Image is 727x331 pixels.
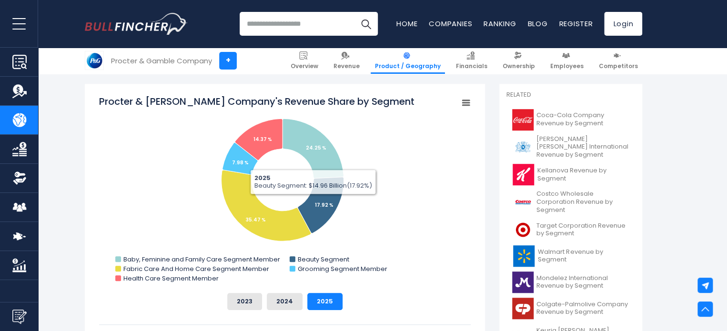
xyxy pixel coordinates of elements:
img: PM logo [512,136,534,158]
span: Walmart Revenue by Segment [538,248,629,264]
img: K logo [512,164,535,185]
a: Home [396,19,417,29]
a: Companies [429,19,472,29]
button: Search [354,12,378,36]
span: Product / Geography [375,62,441,70]
button: 2024 [267,293,303,310]
span: Employees [550,62,584,70]
tspan: 17.92 % [315,201,333,209]
span: Financials [456,62,487,70]
a: + [219,52,237,70]
p: Related [506,91,635,99]
a: Revenue [329,48,364,74]
span: Mondelez International Revenue by Segment [536,274,629,291]
a: Overview [286,48,323,74]
a: Colgate-Palmolive Company Revenue by Segment [506,295,635,321]
tspan: 35.47 % [246,216,266,223]
a: Financials [452,48,492,74]
span: Kellanova Revenue by Segment [537,167,629,183]
span: Coca-Cola Company Revenue by Segment [536,111,629,128]
span: Target Corporation Revenue by Segment [536,222,629,238]
a: Go to homepage [85,13,187,35]
svg: Procter & Gamble Company's Revenue Share by Segment [99,95,471,285]
div: Procter & Gamble Company [111,55,212,66]
span: Costco Wholesale Corporation Revenue by Segment [536,190,629,214]
tspan: 24.25 % [306,144,326,151]
img: CL logo [512,298,534,319]
span: Ownership [503,62,535,70]
tspan: Procter & [PERSON_NAME] Company's Revenue Share by Segment [99,95,414,108]
img: COST logo [512,191,534,213]
tspan: 14.37 % [253,136,272,143]
img: PG logo [85,51,103,70]
img: KO logo [512,109,534,130]
img: MDLZ logo [512,271,534,293]
img: Ownership [12,171,27,185]
a: Costco Wholesale Corporation Revenue by Segment [506,188,635,217]
span: Overview [291,62,318,70]
a: Kellanova Revenue by Segment [506,161,635,188]
span: Revenue [333,62,360,70]
a: Mondelez International Revenue by Segment [506,269,635,295]
a: Ranking [484,19,516,29]
text: Baby, Feminine and Family Care Segment Member [123,255,280,264]
a: Walmart Revenue by Segment [506,243,635,269]
span: Competitors [599,62,638,70]
img: WMT logo [512,245,535,267]
a: Target Corporation Revenue by Segment [506,217,635,243]
text: Health Care Segment Member [123,274,219,283]
span: [PERSON_NAME] [PERSON_NAME] International Revenue by Segment [536,135,629,160]
button: 2025 [307,293,343,310]
img: TGT logo [512,219,534,241]
a: Blog [527,19,547,29]
a: Register [559,19,593,29]
a: Ownership [498,48,539,74]
a: [PERSON_NAME] [PERSON_NAME] International Revenue by Segment [506,133,635,162]
img: Bullfincher logo [85,13,188,35]
a: Employees [546,48,588,74]
text: Beauty Segment [298,255,349,264]
text: Fabric Care And Home Care Segment Member [123,264,269,273]
a: Competitors [595,48,642,74]
a: Coca-Cola Company Revenue by Segment [506,107,635,133]
text: Grooming Segment Member [298,264,387,273]
span: Colgate-Palmolive Company Revenue by Segment [536,301,629,317]
button: 2023 [227,293,262,310]
a: Login [604,12,642,36]
a: Product / Geography [371,48,445,74]
tspan: 7.98 % [232,159,249,166]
